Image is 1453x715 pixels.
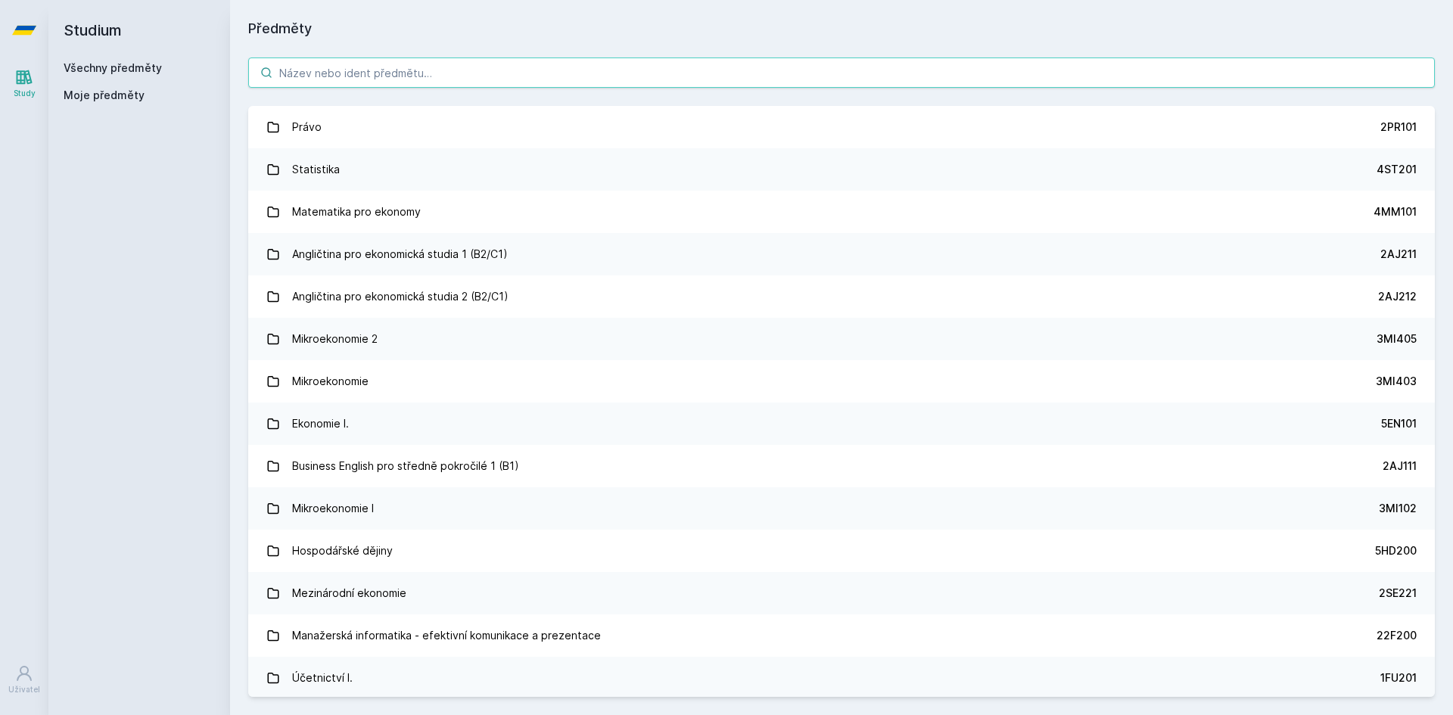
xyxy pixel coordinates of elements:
[248,572,1435,614] a: Mezinárodní ekonomie 2SE221
[1377,331,1417,347] div: 3MI405
[292,154,340,185] div: Statistika
[248,148,1435,191] a: Statistika 4ST201
[1377,628,1417,643] div: 22F200
[3,61,45,107] a: Study
[1374,204,1417,219] div: 4MM101
[248,275,1435,318] a: Angličtina pro ekonomická studia 2 (B2/C1) 2AJ212
[248,191,1435,233] a: Matematika pro ekonomy 4MM101
[1381,416,1417,431] div: 5EN101
[248,614,1435,657] a: Manažerská informatika - efektivní komunikace a prezentace 22F200
[248,18,1435,39] h1: Předměty
[8,684,40,695] div: Uživatel
[1379,586,1417,601] div: 2SE221
[292,281,509,312] div: Angličtina pro ekonomická studia 2 (B2/C1)
[1380,247,1417,262] div: 2AJ211
[292,324,378,354] div: Mikroekonomie 2
[292,197,421,227] div: Matematika pro ekonomy
[1378,289,1417,304] div: 2AJ212
[1379,501,1417,516] div: 3MI102
[1377,162,1417,177] div: 4ST201
[248,233,1435,275] a: Angličtina pro ekonomická studia 1 (B2/C1) 2AJ211
[292,112,322,142] div: Právo
[248,58,1435,88] input: Název nebo ident předmětu…
[292,663,353,693] div: Účetnictví I.
[248,106,1435,148] a: Právo 2PR101
[248,657,1435,699] a: Účetnictví I. 1FU201
[1376,374,1417,389] div: 3MI403
[248,445,1435,487] a: Business English pro středně pokročilé 1 (B1) 2AJ111
[248,403,1435,445] a: Ekonomie I. 5EN101
[292,578,406,608] div: Mezinárodní ekonomie
[248,360,1435,403] a: Mikroekonomie 3MI403
[248,530,1435,572] a: Hospodářské dějiny 5HD200
[14,88,36,99] div: Study
[1375,543,1417,558] div: 5HD200
[3,657,45,703] a: Uživatel
[292,451,519,481] div: Business English pro středně pokročilé 1 (B1)
[1380,120,1417,135] div: 2PR101
[64,61,162,74] a: Všechny předměty
[292,409,349,439] div: Ekonomie I.
[248,318,1435,360] a: Mikroekonomie 2 3MI405
[292,366,369,396] div: Mikroekonomie
[1380,670,1417,685] div: 1FU201
[292,536,393,566] div: Hospodářské dějiny
[292,239,508,269] div: Angličtina pro ekonomická studia 1 (B2/C1)
[292,493,374,524] div: Mikroekonomie I
[248,487,1435,530] a: Mikroekonomie I 3MI102
[64,88,145,103] span: Moje předměty
[292,620,601,651] div: Manažerská informatika - efektivní komunikace a prezentace
[1383,459,1417,474] div: 2AJ111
